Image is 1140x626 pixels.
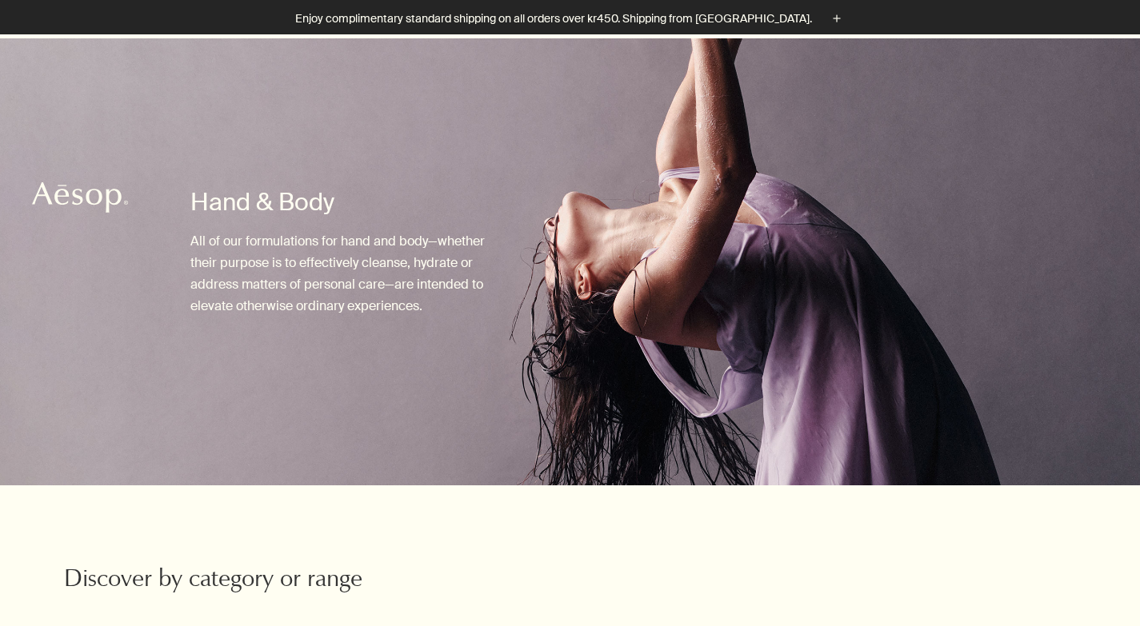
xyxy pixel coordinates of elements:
[295,10,812,27] p: Enjoy complimentary standard shipping on all orders over kr450. Shipping from [GEOGRAPHIC_DATA].
[190,186,506,218] h1: Hand & Body
[64,565,402,597] h2: Discover by category or range
[28,177,132,221] a: Aesop
[190,230,506,317] p: All of our formulations for hand and body—whether their purpose is to effectively cleanse, hydrat...
[295,10,846,28] button: Enjoy complimentary standard shipping on all orders over kr450. Shipping from [GEOGRAPHIC_DATA].
[32,181,128,213] svg: Aesop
